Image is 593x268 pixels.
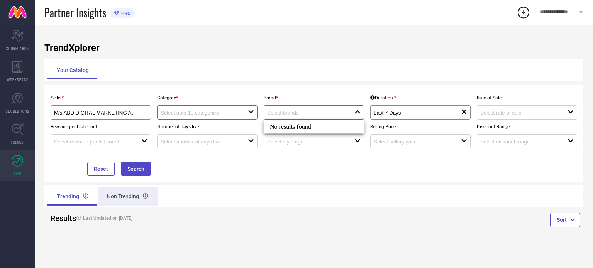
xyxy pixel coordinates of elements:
div: Trending [47,187,98,206]
div: Non Trending [98,187,158,206]
input: Select brands [267,110,346,116]
p: Rate of Sale [477,95,577,101]
h4: Last Updated on [DATE] [73,216,286,221]
input: Select upto 10 categories [161,110,239,116]
div: Duration [370,95,396,101]
span: SUGGESTIONS [6,108,29,114]
button: Search [121,162,151,176]
div: Open download list [517,5,530,19]
span: WORKSPACE [7,77,28,83]
input: Select revenue per list count [54,139,132,145]
div: M/s ABD DIGITAL MARKETING AND CONSULTING ( 25207 ) [54,109,147,116]
p: Seller [51,95,151,101]
span: PRO [119,10,131,16]
p: Discount Range [477,124,577,130]
div: Your Catalog [47,61,98,79]
input: Select rate of sale [480,110,559,116]
p: Revenue per List count [51,124,151,130]
h2: Results [51,214,66,223]
span: FWD [14,170,21,176]
p: Category [157,95,258,101]
p: Selling Price [370,124,471,130]
button: Sort [550,213,580,227]
div: Last 7 Days [374,109,461,116]
input: Select selling price [374,139,452,145]
p: Brand [264,95,364,101]
input: Select seller [54,110,138,116]
button: Reset [87,162,115,176]
input: Select style age [267,139,346,145]
div: No results found [264,120,364,133]
span: Partner Insights [44,5,106,20]
input: Select discount range [480,139,559,145]
h1: TrendXplorer [44,42,583,53]
span: SCORECARDS [6,46,29,51]
span: TRENDS [11,139,24,145]
input: Select Duration [374,110,452,116]
input: Select number of days live [161,139,239,145]
p: Number of days live [157,124,258,130]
